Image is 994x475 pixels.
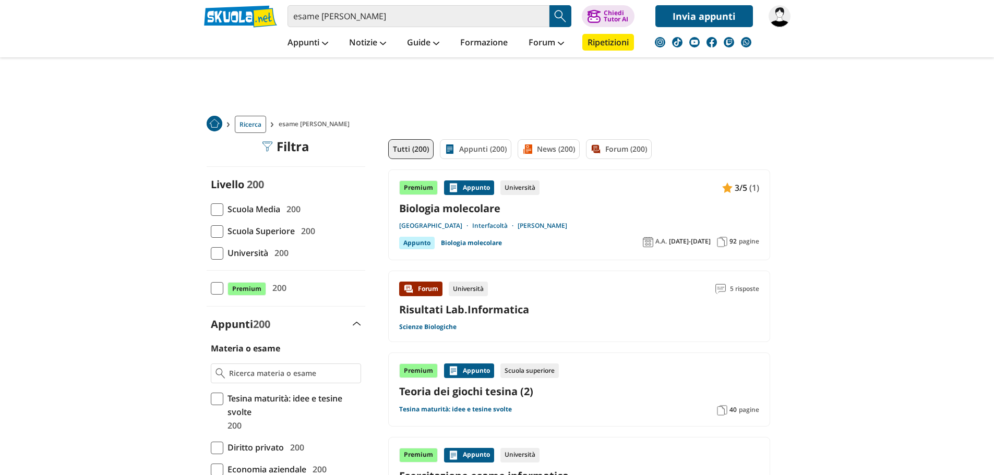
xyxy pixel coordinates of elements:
label: Appunti [211,317,270,331]
img: Filtra filtri mobile [262,141,272,152]
span: 40 [729,406,737,414]
a: Notizie [346,34,389,53]
div: Appunto [444,448,494,462]
span: 200 [270,246,289,260]
a: Forum [526,34,567,53]
img: Apri e chiudi sezione [353,322,361,326]
img: facebook [706,37,717,47]
span: A.A. [655,237,667,246]
span: Scuola Superiore [223,224,295,238]
span: 200 [282,202,301,216]
div: Scuola superiore [500,363,559,378]
span: 200 [253,317,270,331]
span: pagine [739,406,759,414]
div: Filtra [262,139,309,154]
div: Premium [399,363,438,378]
div: Università [500,448,540,462]
a: Appunti (200) [440,139,511,159]
span: 3/5 [735,181,747,194]
a: Ricerca [235,116,266,133]
img: Home [207,116,222,131]
img: News filtro contenuto [522,144,533,154]
span: Premium [227,282,266,296]
img: Ricerca materia o esame [215,368,225,379]
a: Home [207,116,222,133]
a: Biologia molecolare [441,237,502,249]
img: Anno accademico [643,237,653,247]
span: esame [PERSON_NAME] [279,116,354,133]
a: Formazione [458,34,510,53]
span: 200 [223,419,242,432]
input: Ricerca materia o esame [229,368,356,379]
span: 92 [729,237,737,246]
div: Forum [399,282,442,296]
a: [GEOGRAPHIC_DATA] [399,222,472,230]
img: martinismichael9642 [769,5,791,27]
img: Appunti contenuto [448,182,459,193]
a: Tesina maturità: idee e tesine svolte [399,405,512,413]
img: twitch [724,37,734,47]
button: ChiediTutor AI [582,5,634,27]
a: Risultati Lab.Informatica [399,302,529,316]
img: Commenti lettura [715,284,726,294]
img: Appunti contenuto [448,450,459,460]
img: Forum contenuto [403,284,414,294]
div: Appunto [399,237,435,249]
a: Biologia molecolare [399,201,759,215]
div: Università [449,282,488,296]
div: Chiedi Tutor AI [604,10,628,22]
a: Appunti [285,34,331,53]
a: Scienze Biologiche [399,323,457,331]
div: Premium [399,448,438,462]
a: News (200) [518,139,580,159]
img: Appunti contenuto [722,182,733,193]
span: Diritto privato [223,441,284,454]
img: Forum filtro contenuto [591,144,601,154]
span: [DATE]-[DATE] [669,237,711,246]
img: Cerca appunti, riassunti o versioni [553,8,568,24]
span: Tesina maturità: idee e tesine svolte [223,392,361,419]
img: WhatsApp [741,37,751,47]
img: Appunti filtro contenuto [445,144,455,154]
a: Tutti (200) [388,139,434,159]
span: 200 [268,281,286,295]
a: Teoria dei giochi tesina (2) [399,384,759,398]
button: Search Button [549,5,571,27]
span: Scuola Media [223,202,280,216]
a: Forum (200) [586,139,652,159]
label: Livello [211,177,244,191]
a: Invia appunti [655,5,753,27]
span: 5 risposte [730,282,759,296]
img: youtube [689,37,700,47]
div: Università [500,180,540,195]
input: Cerca appunti, riassunti o versioni [288,5,549,27]
span: 200 [286,441,304,454]
div: Appunto [444,363,494,378]
span: pagine [739,237,759,246]
img: tiktok [672,37,682,47]
img: Pagine [717,237,727,247]
a: [PERSON_NAME] [518,222,567,230]
label: Materia o esame [211,343,280,354]
span: 200 [297,224,315,238]
div: Appunto [444,180,494,195]
span: (1) [749,181,759,194]
a: Ripetizioni [582,34,634,51]
span: 200 [247,177,264,191]
div: Premium [399,180,438,195]
span: Università [223,246,268,260]
a: Interfacoltà [472,222,518,230]
img: instagram [655,37,665,47]
img: Appunti contenuto [448,366,459,376]
a: Guide [404,34,442,53]
img: Pagine [717,405,727,416]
